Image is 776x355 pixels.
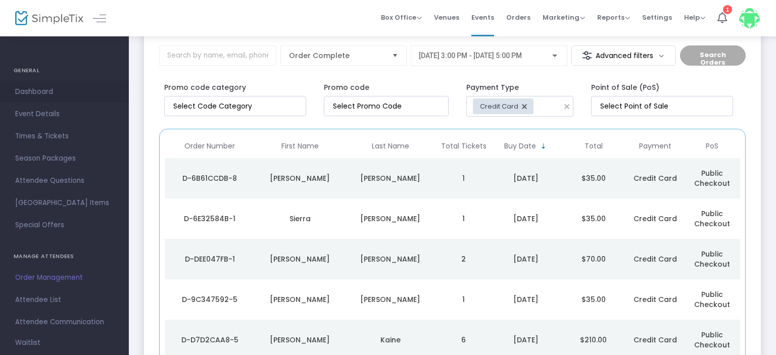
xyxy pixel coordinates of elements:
div: Melissa [258,254,343,264]
span: [GEOGRAPHIC_DATA] Items [15,196,114,210]
span: Credit Card [634,294,677,305]
span: Order Management [15,271,114,284]
div: Kaine [348,335,433,345]
span: Attendee List [15,293,114,307]
span: Times & Tickets [15,130,114,143]
span: delete [520,103,528,111]
span: PoS [706,142,718,150]
span: Last Name [372,142,409,150]
span: Marketing [543,13,585,22]
div: Matt [258,173,343,183]
h4: GENERAL [14,61,115,81]
span: Public Checkout [694,209,730,229]
div: D-D7D2CAA8-5 [167,335,253,345]
span: Dashboard [15,85,114,98]
td: $70.00 [560,239,627,279]
div: Emma [258,294,343,305]
div: 8/20/2025 [495,335,557,345]
div: Brandt [348,294,433,305]
div: 8/21/2025 [495,294,557,305]
span: Public Checkout [694,249,730,269]
button: Select [388,46,402,65]
span: Buy Date [504,142,536,150]
span: Credit Card [634,335,677,345]
label: Promo code category [164,82,246,93]
th: Total Tickets [435,134,492,158]
span: Waitlist [15,338,40,348]
div: Sayles [348,254,433,264]
span: Credit Card [634,214,677,224]
td: 1 [435,158,492,198]
span: Public Checkout [694,330,730,350]
span: Box Office [381,13,422,22]
input: NO DATA FOUND [173,101,301,112]
td: 2 [435,239,492,279]
label: Point of Sale (PoS) [591,82,659,93]
span: First Name [281,142,319,150]
label: Promo code [324,82,369,93]
span: Help [684,13,705,22]
span: Public Checkout [694,289,730,310]
input: Select Promo Code [333,101,444,112]
span: Orders [506,5,530,30]
span: Sortable [540,142,548,150]
span: clear [561,100,573,113]
td: 1 [435,279,492,320]
div: 8/24/2025 [495,254,557,264]
span: Total [585,142,603,150]
span: [DATE] 3:00 PM - [DATE] 5:00 PM [419,52,522,60]
span: Credit Card [634,254,677,264]
td: $35.00 [560,198,627,239]
span: Special Offers [15,219,114,232]
span: Credit Card [634,173,677,183]
span: Venues [434,5,459,30]
input: Search by name, email, phone, order number, ip address, or last 4 digits of card [159,45,276,66]
span: Payment [639,142,671,150]
span: Reports [597,13,630,22]
span: Public Checkout [694,168,730,188]
span: Attendee Questions [15,174,114,187]
div: D-DEE047FB-1 [167,254,253,264]
div: D-6E32584B-1 [167,214,253,224]
td: 1 [435,198,492,239]
div: Sierra [258,214,343,224]
div: 1 [723,5,732,14]
td: $35.00 [560,279,627,320]
span: Season Packages [15,152,114,165]
span: Settings [642,5,672,30]
img: filter [582,50,592,61]
h4: MANAGE ATTENDEES [14,246,115,267]
td: $35.00 [560,158,627,198]
label: Payment Type [466,82,519,93]
span: Order Number [184,142,235,150]
div: Padilla Huitt [348,214,433,224]
div: Kim [258,335,343,345]
span: Order Complete [289,50,384,61]
div: 8/26/2025 [495,173,557,183]
div: D-9C347592-5 [167,294,253,305]
span: Attendee Communication [15,316,114,329]
m-button: Advanced filters [571,45,676,66]
div: Kesler [348,173,433,183]
span: Events [471,5,494,30]
div: D-6B61CCDB-8 [167,173,253,183]
input: Select Point of Sale [600,101,728,112]
div: 8/25/2025 [495,214,557,224]
span: Credit Card [480,103,518,110]
span: Event Details [15,108,114,121]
